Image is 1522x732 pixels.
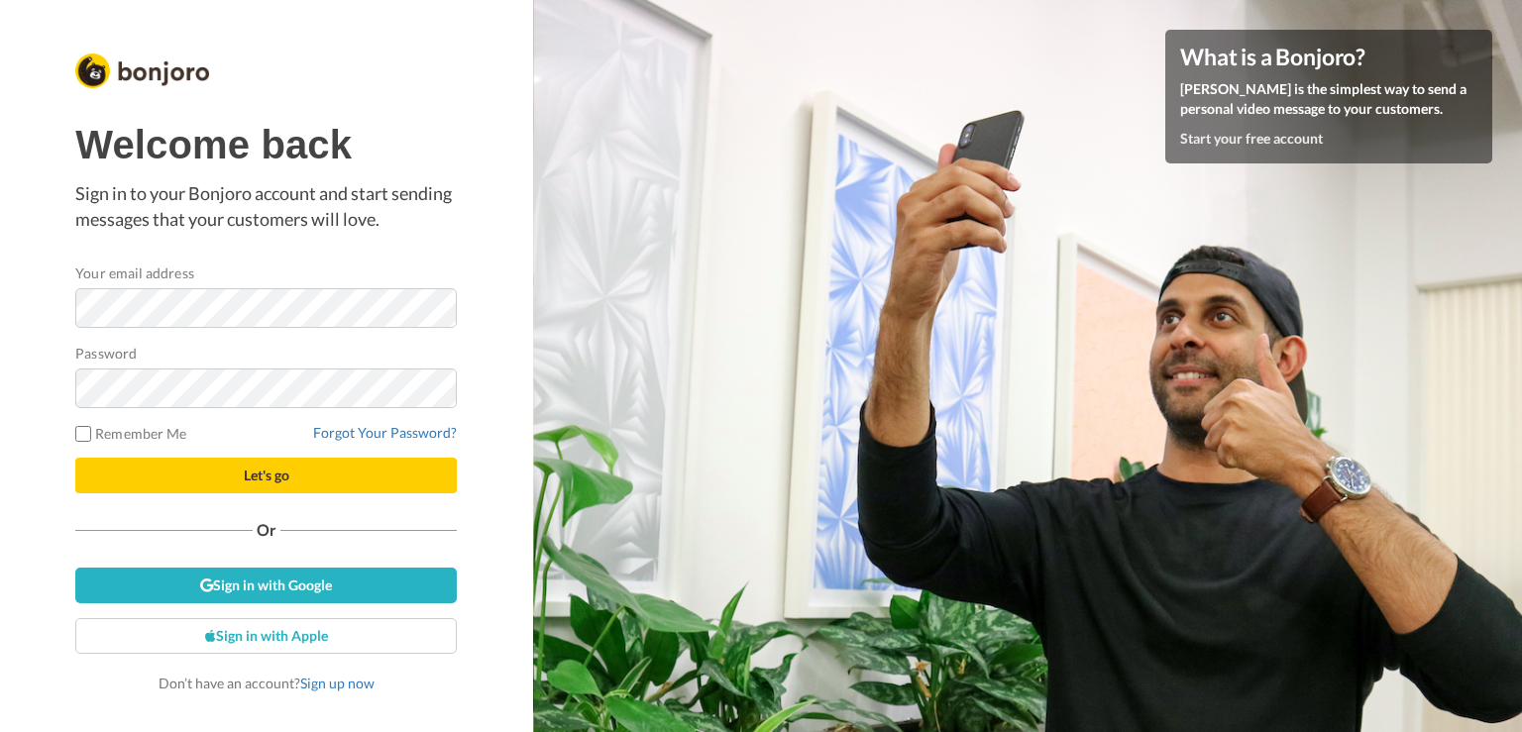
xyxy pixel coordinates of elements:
span: Let's go [244,467,289,483]
input: Remember Me [75,426,91,442]
p: Sign in to your Bonjoro account and start sending messages that your customers will love. [75,181,457,232]
a: Start your free account [1180,130,1323,147]
a: Sign in with Google [75,568,457,603]
a: Sign up now [300,675,375,691]
p: [PERSON_NAME] is the simplest way to send a personal video message to your customers. [1180,79,1477,119]
button: Let's go [75,458,457,493]
label: Remember Me [75,423,186,444]
span: Or [253,523,280,537]
h4: What is a Bonjoro? [1180,45,1477,69]
h1: Welcome back [75,123,457,166]
label: Your email address [75,262,193,283]
a: Forgot Your Password? [313,424,457,441]
span: Don’t have an account? [159,675,375,691]
label: Password [75,343,137,364]
a: Sign in with Apple [75,618,457,654]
